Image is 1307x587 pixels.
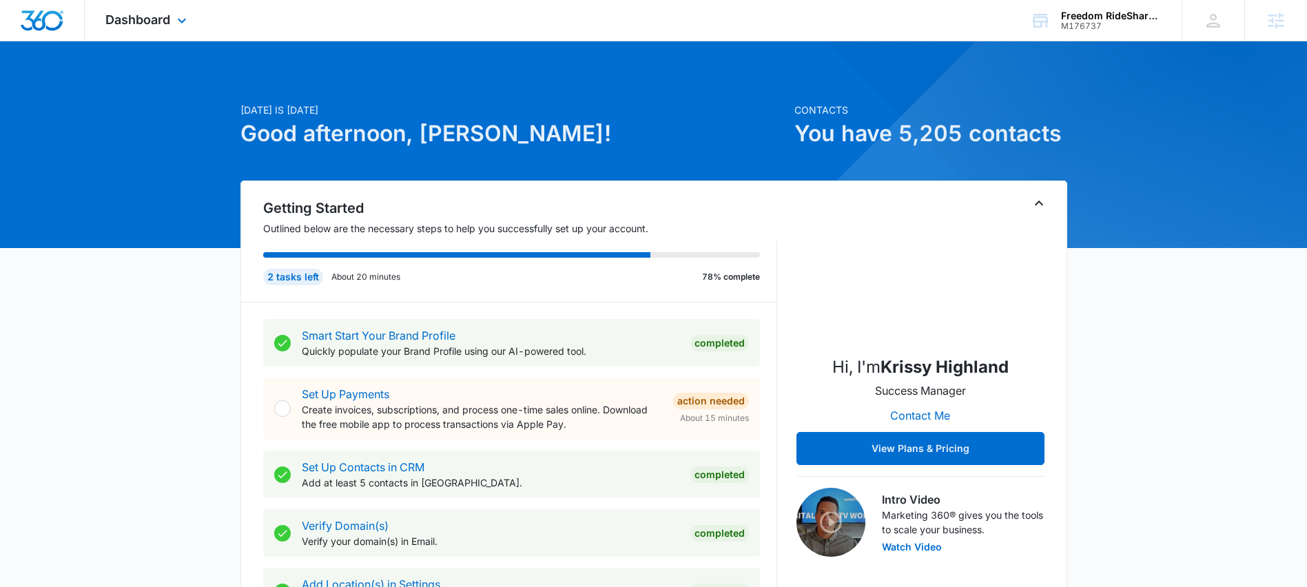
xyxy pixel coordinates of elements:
[263,221,777,236] p: Outlined below are the necessary steps to help you successfully set up your account.
[832,355,1009,380] p: Hi, I'm
[882,491,1044,508] h3: Intro Video
[302,329,455,342] a: Smart Start Your Brand Profile
[690,335,749,351] div: Completed
[673,393,749,409] div: Action Needed
[1031,195,1047,212] button: Toggle Collapse
[1061,21,1162,31] div: account id
[263,198,777,218] h2: Getting Started
[690,466,749,483] div: Completed
[302,402,662,431] p: Create invoices, subscriptions, and process one-time sales online. Download the free mobile app t...
[331,271,400,283] p: About 20 minutes
[240,117,786,150] h1: Good afternoon, [PERSON_NAME]!
[302,460,424,474] a: Set Up Contacts in CRM
[302,475,679,490] p: Add at least 5 contacts in [GEOGRAPHIC_DATA].
[794,103,1067,117] p: Contacts
[240,103,786,117] p: [DATE] is [DATE]
[302,387,389,401] a: Set Up Payments
[882,542,942,552] button: Watch Video
[302,519,389,533] a: Verify Domain(s)
[852,206,989,344] img: Krissy Highland
[796,432,1044,465] button: View Plans & Pricing
[794,117,1067,150] h1: You have 5,205 contacts
[105,12,170,27] span: Dashboard
[263,269,323,285] div: 2 tasks left
[876,399,964,432] button: Contact Me
[796,488,865,557] img: Intro Video
[882,508,1044,537] p: Marketing 360® gives you the tools to scale your business.
[1061,10,1162,21] div: account name
[881,357,1009,377] strong: Krissy Highland
[875,382,966,399] p: Success Manager
[302,344,679,358] p: Quickly populate your Brand Profile using our AI-powered tool.
[702,271,760,283] p: 78% complete
[690,525,749,542] div: Completed
[302,534,679,548] p: Verify your domain(s) in Email.
[680,412,749,424] span: About 15 minutes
